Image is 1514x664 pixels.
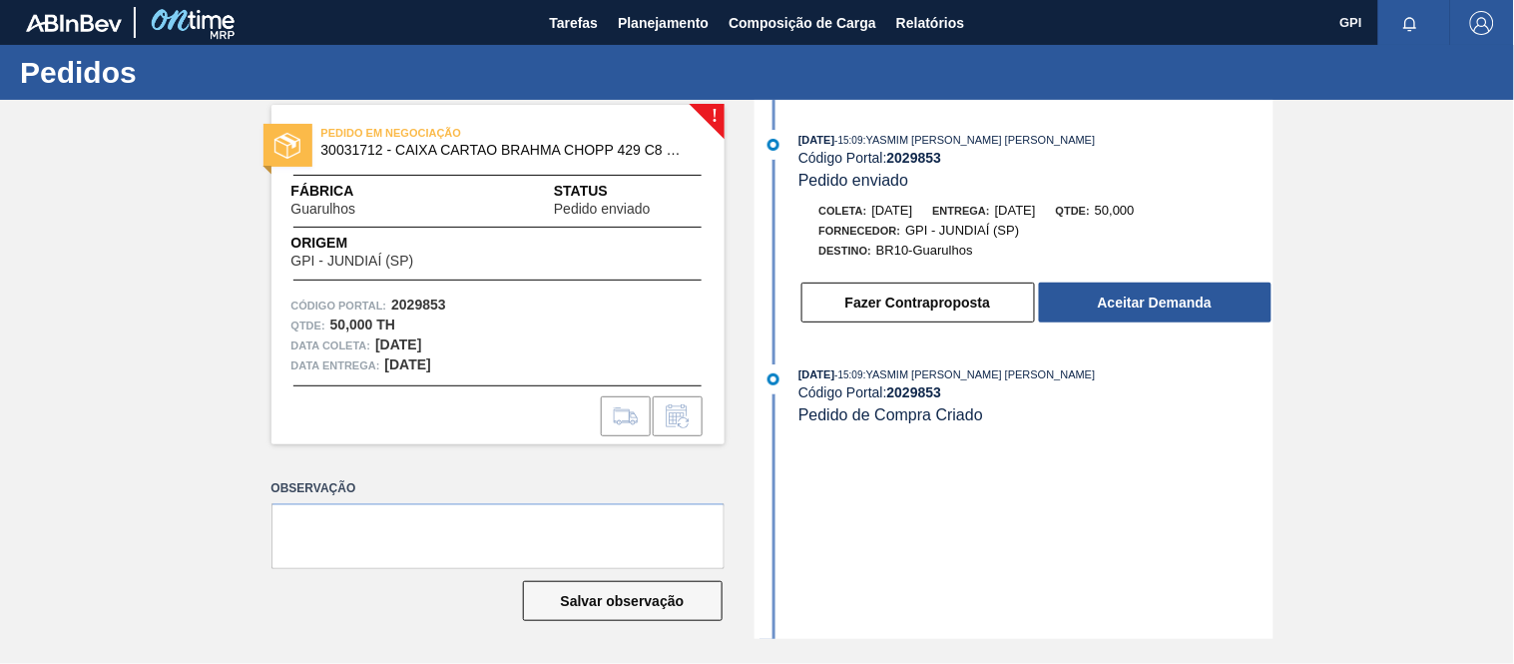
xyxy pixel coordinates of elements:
span: Planejamento [618,11,709,35]
span: Entrega: [933,205,990,217]
span: - 15:09 [835,369,863,380]
img: status [274,133,300,159]
span: Composição de Carga [729,11,876,35]
div: Código Portal: [798,384,1272,400]
span: Fornecedor: [819,225,901,237]
span: Pedido enviado [554,202,651,217]
button: Salvar observação [523,581,723,621]
strong: 2029853 [887,384,942,400]
button: Fazer Contraproposta [801,283,1035,323]
span: Fábrica [291,181,419,202]
span: 30031712 - CAIXA CARTAO BRAHMA CHOPP 429 C8 NIV24 [321,143,684,158]
button: Aceitar Demanda [1039,283,1271,323]
img: atual [767,139,779,151]
span: [DATE] [798,134,834,146]
span: Tarefas [549,11,598,35]
div: Informar alteração no pedido [653,396,703,436]
span: Código Portal: [291,296,387,316]
span: : YASMIM [PERSON_NAME] [PERSON_NAME] [863,368,1096,380]
span: Qtde: [1056,205,1090,217]
strong: [DATE] [375,336,421,352]
div: Código Portal: [798,150,1272,166]
label: Observação [271,474,725,503]
strong: [DATE] [385,356,431,372]
span: Relatórios [896,11,964,35]
span: Pedido enviado [798,172,908,189]
span: Pedido de Compra Criado [798,406,983,423]
span: [DATE] [798,368,834,380]
span: : YASMIM [PERSON_NAME] [PERSON_NAME] [863,134,1096,146]
img: Logout [1470,11,1494,35]
button: Notificações [1378,9,1442,37]
span: [DATE] [995,203,1036,218]
span: Data coleta: [291,335,371,355]
span: Coleta: [819,205,867,217]
img: atual [767,373,779,385]
div: Ir para Composição de Carga [601,396,651,436]
h1: Pedidos [20,61,374,84]
span: GPI - JUNDIAÍ (SP) [291,254,414,269]
span: PEDIDO EM NEGOCIAÇÃO [321,123,601,143]
span: Destino: [819,245,872,257]
span: Origem [291,233,471,254]
span: BR10-Guarulhos [876,243,973,258]
span: [DATE] [872,203,913,218]
span: Status [554,181,704,202]
span: Guarulhos [291,202,356,217]
span: GPI - JUNDIAÍ (SP) [905,223,1019,238]
span: 50,000 [1095,203,1135,218]
span: Qtde : [291,316,325,335]
strong: 2029853 [391,297,446,313]
span: Data entrega: [291,355,380,375]
span: - 15:09 [835,135,863,146]
strong: 50,000 TH [330,317,395,332]
img: TNhmsLtSVTkK8tSr43FrP2fwEKptu5GPRR3wAAAABJRU5ErkJggg== [26,14,122,32]
strong: 2029853 [887,150,942,166]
